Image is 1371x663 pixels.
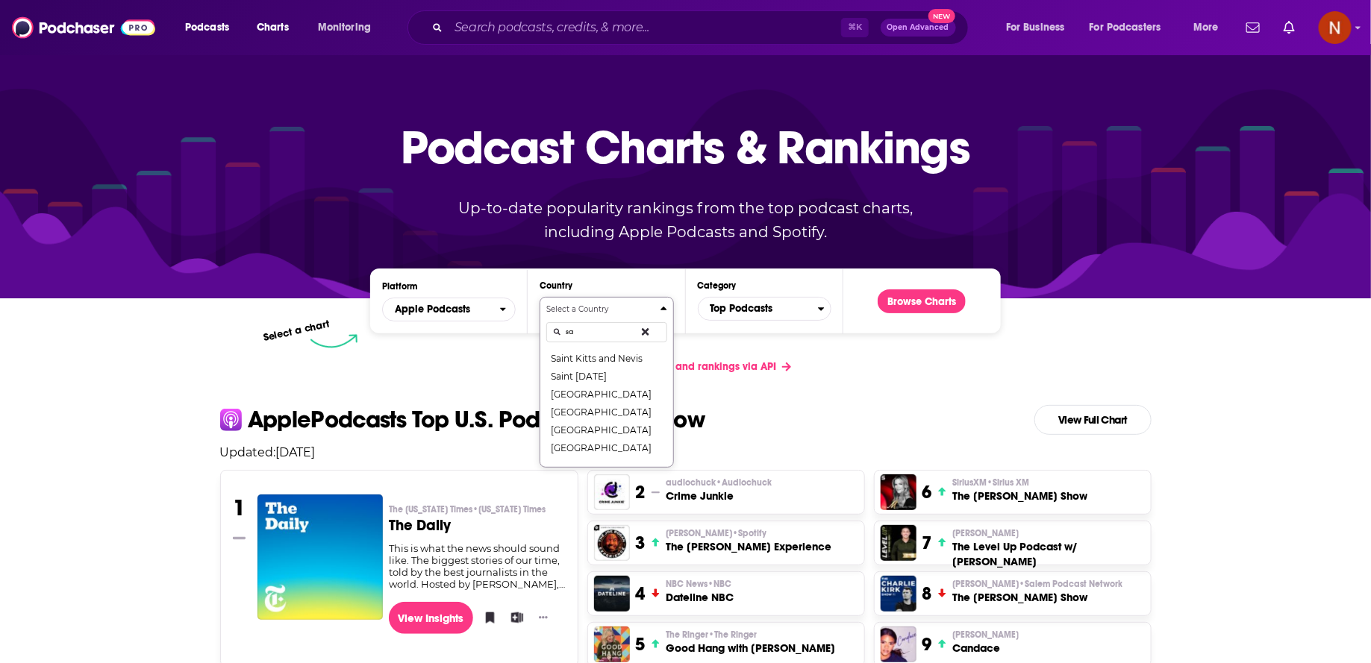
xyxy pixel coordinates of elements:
span: • [US_STATE] Times [472,504,546,515]
img: The Daily [257,494,383,620]
button: Browse Charts [878,289,966,313]
button: open menu [307,16,390,40]
span: • The Ringer [708,629,757,640]
button: open menu [175,16,249,40]
h3: 7 [922,532,932,554]
span: The Ringer [666,629,757,641]
p: Candace Owens [952,629,1019,641]
h3: 6 [922,481,932,503]
a: Dateline NBC [594,576,630,612]
span: More [1193,17,1219,38]
span: The [US_STATE] Times [389,503,546,515]
span: SiriusXM [952,477,1029,488]
span: • Spotify [732,528,766,538]
button: Countries [540,297,673,468]
p: Paul Alex Espinoza [952,527,1144,539]
button: Bookmark Podcast [479,606,494,629]
img: The Joe Rogan Experience [594,525,630,561]
input: Search Countries... [546,322,666,342]
button: Saint [DATE] [546,367,666,385]
button: open menu [1183,16,1237,40]
span: For Business [1006,17,1065,38]
h3: The [PERSON_NAME] Experience [666,539,831,554]
a: NBC News•NBCDateline NBC [666,578,734,605]
a: Show notifications dropdown [1240,15,1266,40]
button: open menu [1080,16,1183,40]
span: Logged in as AdelNBM [1319,11,1352,44]
button: Show More Button [533,610,554,625]
h3: 2 [636,481,646,503]
img: User Profile [1319,11,1352,44]
span: Top Podcasts [699,296,818,321]
span: Charts [257,17,289,38]
input: Search podcasts, credits, & more... [449,16,841,40]
img: apple Icon [220,409,242,430]
h3: 1 [233,494,246,521]
a: The Daily [257,494,383,619]
span: NBC News [666,578,731,590]
button: open menu [382,298,516,321]
p: audiochuck • Audiochuck [666,477,772,488]
span: audiochuck [666,477,772,488]
a: Crime Junkie [594,474,630,510]
button: Show profile menu [1319,11,1352,44]
h3: 4 [636,582,646,605]
a: The Ringer•The RingerGood Hang with [PERSON_NAME] [666,629,835,656]
img: Good Hang with Amy Poehler [594,626,630,662]
a: Charts [247,16,298,40]
h3: The Daily [389,518,566,533]
a: The [US_STATE] Times•[US_STATE] TimesThe Daily [389,503,566,542]
span: • Salem Podcast Network [1019,579,1122,589]
p: Joe Rogan • Spotify [666,527,831,539]
button: [GEOGRAPHIC_DATA] [546,403,666,421]
h3: 9 [922,633,932,656]
span: ⌘ K [841,18,869,37]
a: View Insights [389,602,473,634]
a: Candace [881,626,916,662]
button: [GEOGRAPHIC_DATA] [546,421,666,439]
button: [GEOGRAPHIC_DATA] [546,439,666,456]
span: Get podcast charts and rankings via API [580,360,776,373]
h3: 3 [636,532,646,554]
img: The Megyn Kelly Show [881,474,916,510]
a: audiochuck•AudiochuckCrime Junkie [666,477,772,503]
img: Podchaser - Follow, Share and Rate Podcasts [12,13,155,42]
a: SiriusXM•Sirius XMThe [PERSON_NAME] Show [952,477,1087,503]
a: Show notifications dropdown [1278,15,1301,40]
h3: Dateline NBC [666,590,734,605]
p: The New York Times • New York Times [389,503,566,515]
button: open menu [996,16,1084,40]
span: Podcasts [185,17,229,38]
span: • Sirius XM [987,477,1029,488]
img: select arrow [310,334,357,348]
p: NBC News • NBC [666,578,734,590]
span: [PERSON_NAME] [666,527,766,539]
h3: 8 [922,582,932,605]
span: • NBC [708,579,731,589]
span: For Podcasters [1090,17,1161,38]
button: Open AdvancedNew [881,19,956,37]
p: Apple Podcasts Top U.S. Podcasts Right Now [248,408,705,432]
button: Saint Kitts and Nevis [546,349,666,367]
button: Add to List [506,606,521,629]
a: [PERSON_NAME]The Level Up Podcast w/ [PERSON_NAME] [952,527,1144,569]
span: [PERSON_NAME] [952,629,1019,641]
img: The Charlie Kirk Show [881,576,916,612]
img: The Level Up Podcast w/ Paul Alex [881,525,916,561]
h4: Select a Country [546,306,654,313]
a: View Full Chart [1034,405,1152,435]
span: [PERSON_NAME] [952,527,1019,539]
a: [PERSON_NAME]Candace [952,629,1019,656]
